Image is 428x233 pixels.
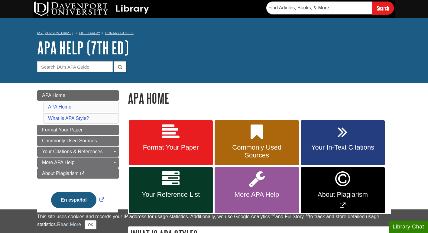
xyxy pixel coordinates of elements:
[372,2,394,15] input: Search
[389,221,428,233] button: Library Chat
[37,31,73,36] a: My [PERSON_NAME]
[42,160,74,165] span: More APA Help
[129,120,213,166] a: Format Your Paper
[34,2,149,16] img: DU Library
[133,144,208,151] span: Format Your Paper
[37,38,129,57] a: APA Help (7th Ed)
[37,125,119,135] a: Format Your Paper
[37,61,113,72] input: Search DU's APA Guide
[219,191,294,199] span: More APA Help
[266,2,372,14] input: Find Articles, Books, & More...
[305,144,380,151] span: Your In-Text Citations
[37,157,119,168] a: More APA Help
[215,167,299,213] a: More APA Help
[42,127,83,132] span: Format Your Paper
[50,197,105,202] a: Link opens in new window
[305,191,380,199] span: About Plagiarism
[301,120,385,166] a: Your In-Text Citations
[37,90,119,218] div: Guide Page Menu
[219,144,294,159] span: Commonly Used Sources
[48,116,89,121] a: What is APA Style?
[266,2,394,15] form: Searches DU Library's articles, books, and more
[48,104,71,109] a: APA Home
[42,93,65,98] span: APA Home
[37,147,119,157] a: Your Citations & References
[215,120,299,166] a: Commonly Used Sources
[42,171,79,176] span: About Plagiarism
[42,149,102,154] span: Your Citations & References
[51,192,96,208] button: En español
[105,31,134,35] a: Library Guides
[79,31,100,35] a: DU Library
[301,167,385,213] a: Link opens in new window
[37,90,119,101] a: APA Home
[133,191,208,199] span: Your Reference List
[128,90,391,106] h1: APA Home
[42,138,97,143] span: Commonly Used Sources
[37,136,119,146] a: Commonly Used Sources
[80,172,85,176] i: This link opens in a new window
[37,168,119,179] a: About Plagiarism
[37,29,391,39] nav: breadcrumb
[129,167,213,213] a: Your Reference List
